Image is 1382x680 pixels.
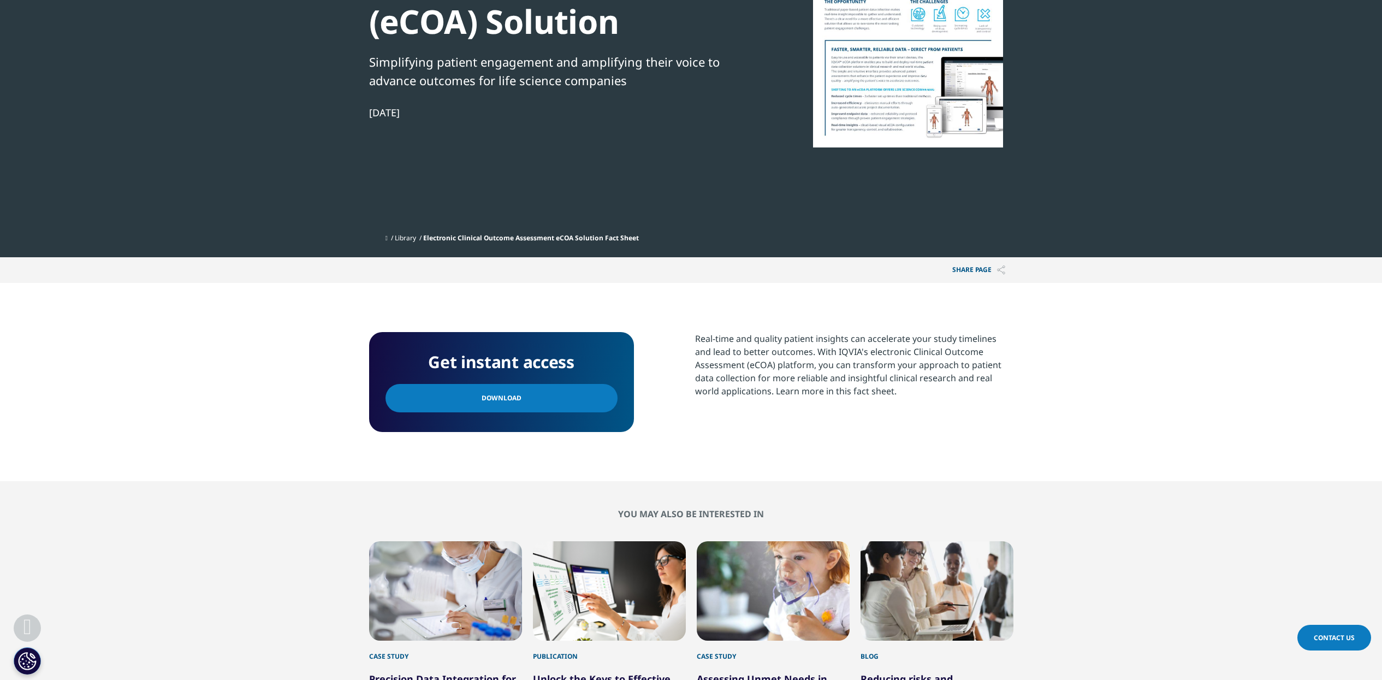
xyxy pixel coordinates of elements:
p: Share PAGE [944,257,1013,283]
div: [DATE] [369,106,744,119]
div: Publication [533,641,686,661]
a: Library [395,233,416,243]
div: Case Study [697,641,850,661]
span: Electronic Clinical Outcome Assessment eCOA Solution Fact Sheet [423,233,639,243]
div: Real-time and quality patient insights can accelerate your study timelines and lead to better out... [695,332,1013,398]
div: Blog [861,641,1013,661]
h2: You may also be interested in [369,508,1013,519]
button: Share PAGEShare PAGE [944,257,1013,283]
div: Case Study [369,641,522,661]
span: Contact Us [1314,633,1355,642]
a: Contact Us [1297,625,1371,651]
span: Download [482,392,521,404]
img: Share PAGE [997,265,1005,275]
h4: Get instant access [385,348,618,376]
a: Download [385,384,618,412]
div: Simplifying patient engagement and amplifying their voice to advance outcomes for life science co... [369,52,744,90]
button: Cookies Settings [14,647,41,675]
